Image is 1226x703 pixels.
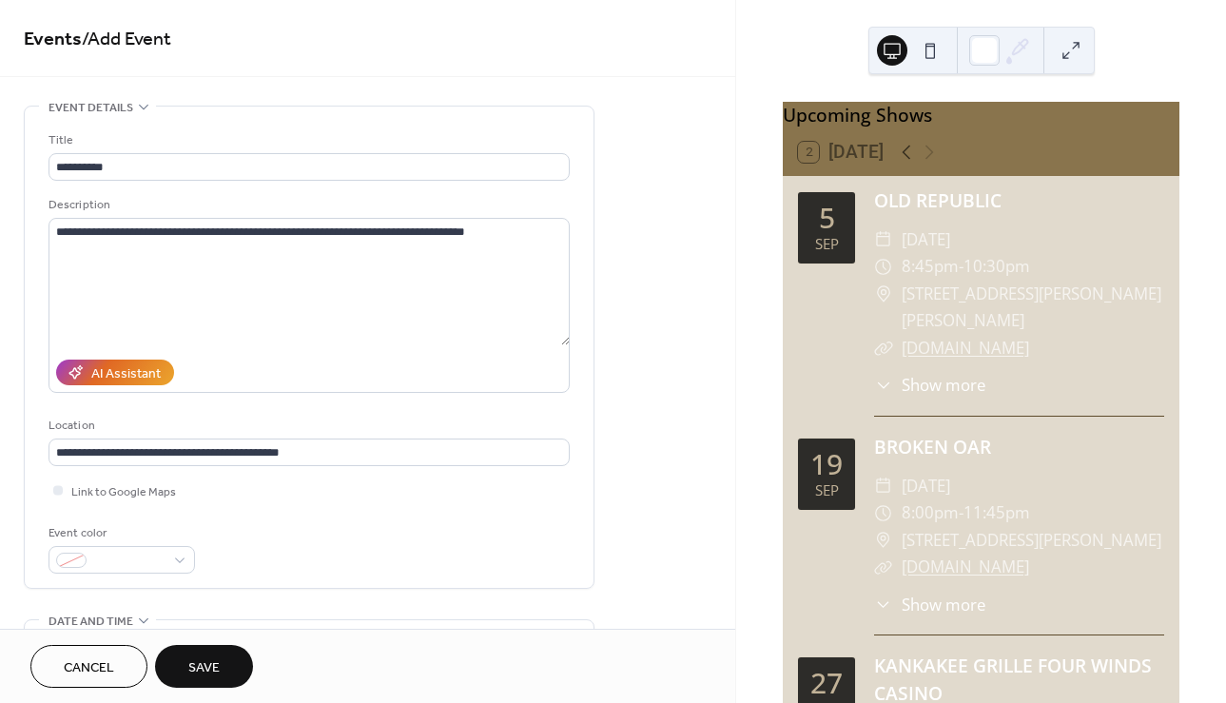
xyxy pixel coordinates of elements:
span: Link to Google Maps [71,482,176,502]
div: Sep [815,237,839,251]
span: Date and time [49,612,133,632]
span: Show more [902,373,985,397]
div: Location [49,416,566,436]
a: Events [24,21,82,58]
span: Show more [902,593,985,616]
div: ​ [874,499,892,527]
button: ​Show more [874,373,985,397]
a: OLD REPUBLIC [874,187,1002,213]
span: [STREET_ADDRESS][PERSON_NAME][PERSON_NAME] [902,281,1164,335]
span: [DATE] [902,226,950,254]
button: AI Assistant [56,360,174,385]
div: 27 [810,669,843,697]
div: Description [49,195,566,215]
span: 11:45pm [963,499,1030,527]
a: [DOMAIN_NAME] [902,556,1029,577]
a: [DOMAIN_NAME] [902,337,1029,359]
div: Sep [815,483,839,498]
a: BROKEN OAR [874,434,991,459]
span: Cancel [64,658,114,678]
div: ​ [874,473,892,500]
span: - [959,499,963,527]
div: ​ [874,373,892,397]
span: 8:00pm [902,499,959,527]
span: [DATE] [902,473,950,500]
div: Event color [49,523,191,543]
span: [STREET_ADDRESS][PERSON_NAME] [902,527,1161,555]
button: Cancel [30,645,147,688]
div: Upcoming Shows [783,102,1179,129]
div: ​ [874,226,892,254]
span: 10:30pm [963,253,1030,281]
div: ​ [874,281,892,308]
div: ​ [874,335,892,362]
div: ​ [874,527,892,555]
span: Event details [49,98,133,118]
div: Title [49,130,566,150]
span: Save [188,658,220,678]
div: AI Assistant [91,364,161,384]
span: / Add Event [82,21,171,58]
button: ​Show more [874,593,985,616]
div: ​ [874,593,892,616]
div: 19 [810,450,843,478]
span: 8:45pm [902,253,959,281]
span: - [959,253,963,281]
button: Save [155,645,253,688]
div: 5 [819,204,835,232]
div: ​ [874,554,892,581]
div: ​ [874,253,892,281]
